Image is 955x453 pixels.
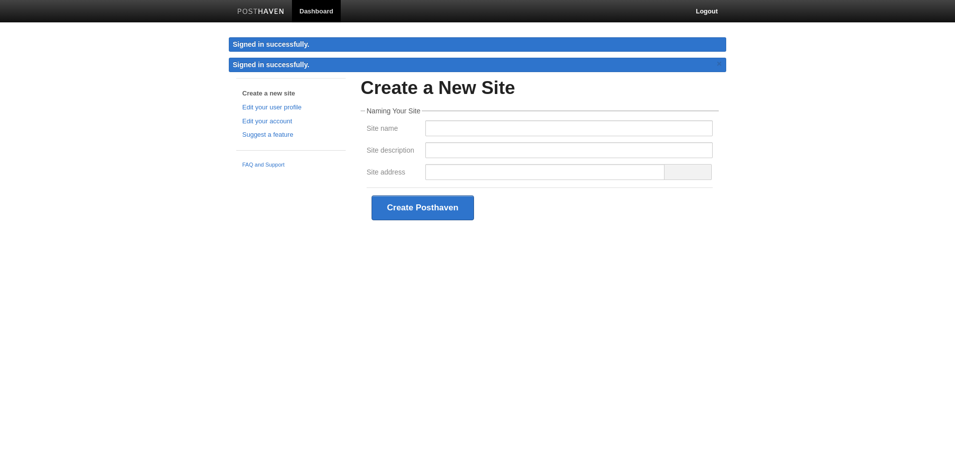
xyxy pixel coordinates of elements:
a: Edit your account [242,116,340,127]
label: Site address [367,169,419,178]
div: Signed in successfully. [229,37,726,52]
img: Posthaven-bar [237,8,285,16]
a: Edit your user profile [242,102,340,113]
legend: Naming Your Site [365,107,422,114]
a: Create a new site [242,89,340,99]
label: Site description [367,147,419,156]
a: Suggest a feature [242,130,340,140]
h2: Create a New Site [361,78,719,98]
a: FAQ and Support [242,161,340,170]
span: Signed in successfully. [233,61,309,69]
button: Create Posthaven [372,195,474,220]
label: Site name [367,125,419,134]
a: × [715,58,724,70]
